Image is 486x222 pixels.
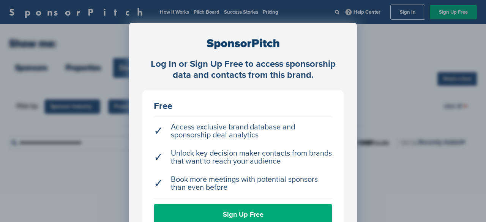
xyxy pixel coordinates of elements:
span: ✓ [154,127,163,135]
span: ✓ [154,179,163,187]
li: Unlock key decision maker contacts from brands that want to reach your audience [154,146,332,169]
div: Free [154,102,332,111]
div: Log In or Sign Up Free to access sponsorship data and contacts from this brand. [142,59,344,81]
li: Access exclusive brand database and sponsorship deal analytics [154,120,332,143]
li: Book more meetings with potential sponsors than even before [154,172,332,195]
span: ✓ [154,153,163,161]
